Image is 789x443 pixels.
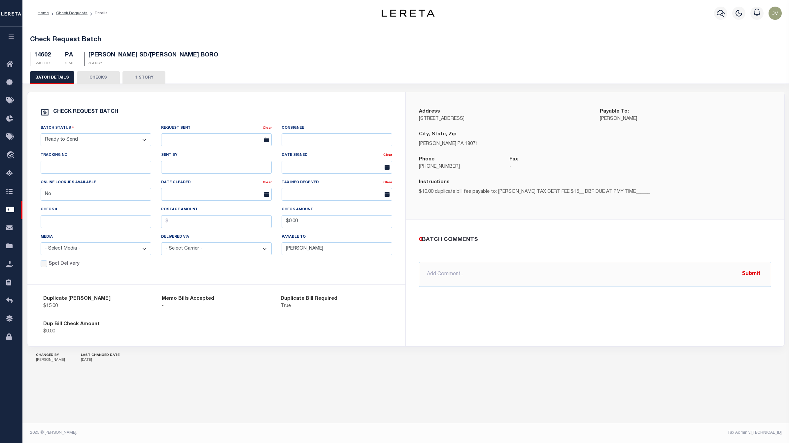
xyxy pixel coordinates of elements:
h5: 14602 [34,52,51,59]
button: Submit [738,267,765,281]
label: Consignee [282,125,304,131]
label: Check Amount [282,207,313,213]
a: Check Requests [56,11,87,15]
label: Date Cleared [161,180,191,186]
label: Delivered Via [161,234,189,240]
p: [PERSON_NAME] [600,116,771,123]
p: [PHONE_NUMBER] [419,163,499,171]
i: travel_explore [6,151,17,160]
p: $0.00 [43,328,152,335]
h5: LAST CHANGED DATE [81,353,120,358]
p: $15.00 [43,303,152,310]
p: [PERSON_NAME] PA 18071 [419,141,771,148]
h6: Check REQUEST BATCH [53,109,118,115]
label: Check # [41,207,57,213]
label: Instructions [419,179,450,186]
p: [STREET_ADDRESS] [419,116,590,123]
label: Payable To [282,234,306,240]
label: Postage Amount [161,207,198,213]
label: Payable To: [600,108,629,116]
label: City, State, Zip [419,131,457,138]
img: logo-dark.svg [382,10,434,17]
label: Phone [419,156,434,163]
p: AGENCY [88,61,218,66]
label: Tax Info Received [282,180,319,186]
p: STATE [65,61,74,66]
span: [PERSON_NAME] SD/[PERSON_NAME] BORO [88,52,218,58]
p: BATCH ID [34,61,51,66]
div: BATCH COMMENTS [419,236,769,244]
h5: Check Request Batch [30,36,782,44]
span: 0 [419,237,422,243]
label: Memo Bills Accepted [162,295,214,303]
a: Clear [383,181,392,184]
button: BATCH DETAILS [30,71,74,84]
label: Duplicate [PERSON_NAME] [43,295,111,303]
label: Fax [509,156,518,163]
p: - [509,163,590,171]
label: Date Signed [282,153,308,158]
label: Spcl Delivery [49,260,80,268]
img: svg+xml;base64,PHN2ZyB4bWxucz0iaHR0cDovL3d3dy53My5vcmcvMjAwMC9zdmciIHBvaW50ZXItZXZlbnRzPSJub25lIi... [769,7,782,20]
button: HISTORY [122,71,165,84]
label: Duplicate Bill Required [281,295,337,303]
label: Media [41,234,53,240]
label: Request Sent [161,125,190,131]
input: Add Comment... [419,262,771,287]
a: Home [38,11,49,15]
a: Clear [263,181,272,184]
label: Online Lookups Available [41,180,96,186]
li: Details [87,10,108,16]
label: Dup Bill Check Amount [43,321,100,328]
h5: PA [65,52,74,59]
button: CHECKS [77,71,120,84]
label: Address [419,108,440,116]
p: True [281,303,390,310]
p: $10.00 duplicate bill fee payable to: [PERSON_NAME] TAX CERT FEE $15__ DBF DUE AT PMY TIME______ [419,188,771,196]
input: $ [161,215,272,228]
label: Sent By [161,153,177,158]
p: [DATE] [81,358,120,363]
a: Clear [263,126,272,130]
p: [PERSON_NAME] [36,358,65,363]
h5: CHANGED BY [36,353,65,358]
label: Tracking No [41,153,67,158]
label: Batch Status [41,125,74,131]
input: $ [282,215,392,228]
a: Clear [383,153,392,157]
p: - [162,303,271,310]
